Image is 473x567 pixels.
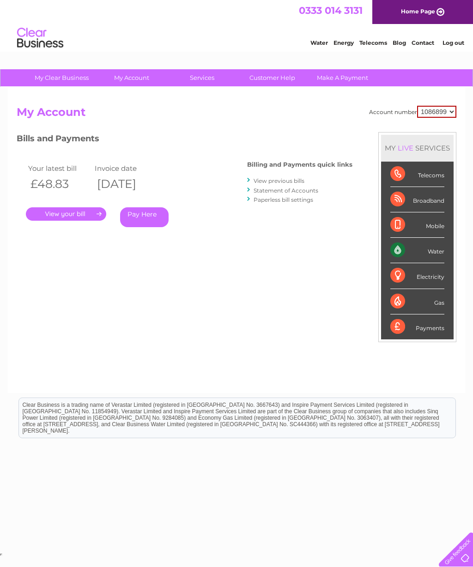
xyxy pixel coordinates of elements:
a: My Clear Business [24,69,100,86]
th: £48.83 [26,175,92,193]
div: MY SERVICES [381,135,454,161]
td: Your latest bill [26,162,92,175]
a: Statement of Accounts [254,187,318,194]
a: Customer Help [234,69,310,86]
div: Clear Business is a trading name of Verastar Limited (registered in [GEOGRAPHIC_DATA] No. 3667643... [19,5,455,45]
a: . [26,207,106,221]
div: Telecoms [390,162,444,187]
a: Telecoms [359,39,387,46]
a: Make A Payment [304,69,381,86]
a: Log out [443,39,464,46]
td: Invoice date [92,162,159,175]
a: Contact [412,39,434,46]
div: Water [390,238,444,263]
a: 0333 014 3131 [299,5,363,16]
a: View previous bills [254,177,304,184]
img: logo.png [17,24,64,52]
a: Pay Here [120,207,169,227]
div: Broadband [390,187,444,212]
a: Blog [393,39,406,46]
th: [DATE] [92,175,159,193]
a: My Account [94,69,170,86]
h4: Billing and Payments quick links [247,161,352,168]
div: Gas [390,289,444,314]
a: Paperless bill settings [254,196,313,203]
div: Electricity [390,263,444,289]
div: Payments [390,314,444,339]
h2: My Account [17,106,456,123]
a: Energy [334,39,354,46]
div: Mobile [390,212,444,238]
a: Services [164,69,240,86]
div: LIVE [396,144,415,152]
div: Account number [369,106,456,118]
a: Water [310,39,328,46]
h3: Bills and Payments [17,132,352,148]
